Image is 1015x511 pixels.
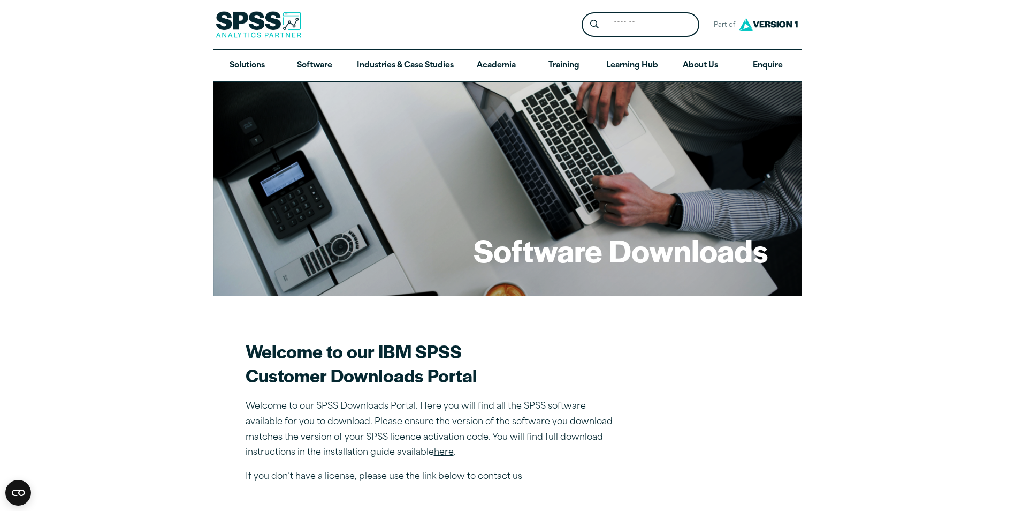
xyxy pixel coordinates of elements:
[598,50,667,81] a: Learning Hub
[246,399,620,461] p: Welcome to our SPSS Downloads Portal. Here you will find all the SPSS software available for you ...
[213,50,802,81] nav: Desktop version of site main menu
[584,15,604,35] button: Search magnifying glass icon
[736,14,800,34] img: Version1 Logo
[590,20,599,29] svg: Search magnifying glass icon
[246,339,620,387] h2: Welcome to our IBM SPSS Customer Downloads Portal
[5,480,31,506] button: Open CMP widget
[667,50,734,81] a: About Us
[474,229,768,271] h1: Software Downloads
[216,11,301,38] img: SPSS Analytics Partner
[434,448,454,457] a: here
[582,12,699,37] form: Site Header Search Form
[530,50,597,81] a: Training
[734,50,802,81] a: Enquire
[281,50,348,81] a: Software
[348,50,462,81] a: Industries & Case Studies
[708,18,736,33] span: Part of
[213,50,281,81] a: Solutions
[246,469,620,485] p: If you don’t have a license, please use the link below to contact us
[462,50,530,81] a: Academia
